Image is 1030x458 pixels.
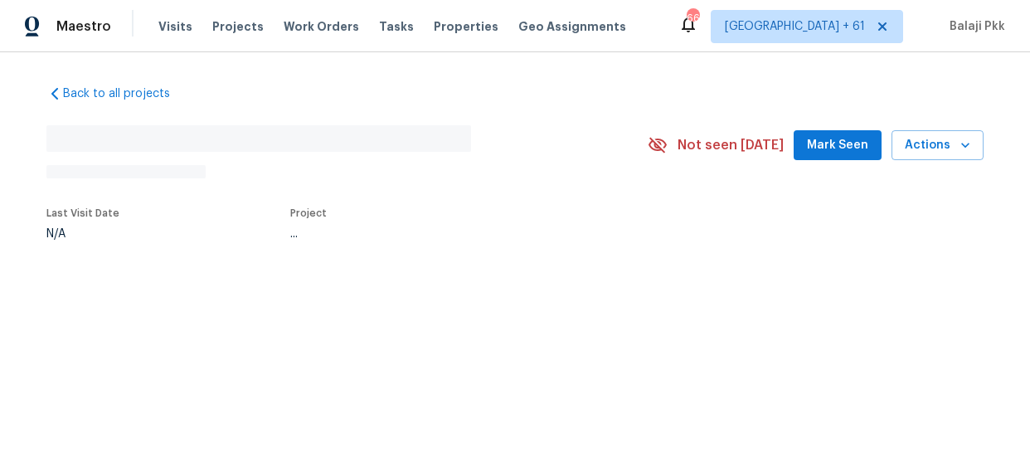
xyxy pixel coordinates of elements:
[892,130,984,161] button: Actions
[943,18,1005,35] span: Balaji Pkk
[379,21,414,32] span: Tasks
[290,228,609,240] div: ...
[290,208,327,218] span: Project
[56,18,111,35] span: Maestro
[46,228,119,240] div: N/A
[158,18,192,35] span: Visits
[284,18,359,35] span: Work Orders
[905,135,970,156] span: Actions
[434,18,498,35] span: Properties
[678,137,784,153] span: Not seen [DATE]
[807,135,868,156] span: Mark Seen
[212,18,264,35] span: Projects
[725,18,865,35] span: [GEOGRAPHIC_DATA] + 61
[794,130,882,161] button: Mark Seen
[518,18,626,35] span: Geo Assignments
[46,85,206,102] a: Back to all projects
[687,10,698,27] div: 661
[46,208,119,218] span: Last Visit Date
